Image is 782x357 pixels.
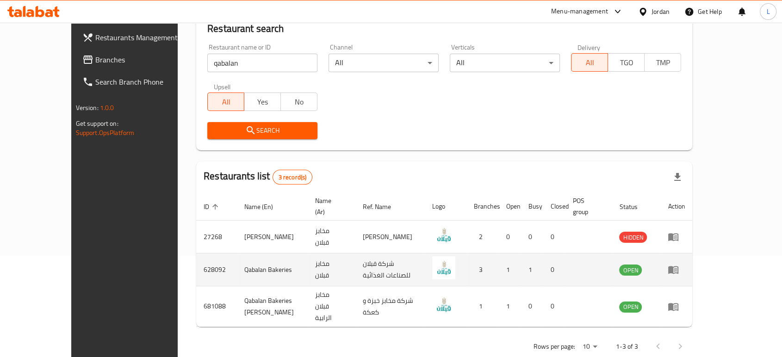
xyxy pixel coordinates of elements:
[307,253,355,286] td: مخابز قبلان
[207,122,317,139] button: Search
[666,166,689,188] div: Export file
[432,293,455,316] img: Qabalan Bakeries Al rabieh
[521,192,543,221] th: Busy
[95,76,194,87] span: Search Branch Phone
[307,221,355,253] td: مخابز قبلان
[543,253,565,286] td: 0
[75,26,202,49] a: Restaurants Management
[578,340,601,354] div: Rows per page:
[355,253,425,286] td: شركة قبلان للصناعات الغذائية
[543,221,565,253] td: 0
[571,53,608,72] button: All
[307,286,355,327] td: مخابز قبلان الرابية
[660,192,692,221] th: Action
[237,253,307,286] td: Qabalan Bakeries
[273,173,312,182] span: 3 record(s)
[615,341,638,352] p: 1-3 of 3
[499,221,521,253] td: 0
[543,192,565,221] th: Closed
[521,221,543,253] td: 0
[75,49,202,71] a: Branches
[466,286,499,327] td: 1
[363,201,403,212] span: Ref. Name
[612,56,641,69] span: TGO
[237,221,307,253] td: [PERSON_NAME]
[499,192,521,221] th: Open
[76,127,135,139] a: Support.OpsPlatform
[204,201,221,212] span: ID
[766,6,770,17] span: L
[425,192,466,221] th: Logo
[450,54,560,72] div: All
[75,71,202,93] a: Search Branch Phone
[652,6,670,17] div: Jordan
[95,54,194,65] span: Branches
[273,170,313,185] div: Total records count
[237,286,307,327] td: Qabalan Bakeries [PERSON_NAME]
[668,301,685,312] div: Menu
[204,169,312,185] h2: Restaurants list
[573,195,601,217] span: POS group
[100,102,114,114] span: 1.0.0
[648,56,677,69] span: TMP
[196,253,237,286] td: 628092
[95,32,194,43] span: Restaurants Management
[244,92,281,111] button: Yes
[207,54,317,72] input: Search for restaurant name or ID..
[432,223,455,246] img: Qabalan Bakery
[521,253,543,286] td: 1
[196,192,692,327] table: enhanced table
[248,95,277,109] span: Yes
[285,95,314,109] span: No
[329,54,439,72] div: All
[619,302,642,312] span: OPEN
[76,102,99,114] span: Version:
[466,253,499,286] td: 3
[575,56,604,69] span: All
[533,341,575,352] p: Rows per page:
[215,125,310,136] span: Search
[315,195,344,217] span: Name (Ar)
[466,221,499,253] td: 2
[577,44,601,50] label: Delivery
[355,286,425,327] td: شركة مخابز خبزة و كعكة
[214,83,231,90] label: Upsell
[619,265,642,276] span: OPEN
[644,53,681,72] button: TMP
[355,221,425,253] td: [PERSON_NAME]
[668,231,685,242] div: Menu
[207,22,681,36] h2: Restaurant search
[619,232,647,243] span: HIDDEN
[211,95,241,109] span: All
[551,6,608,17] div: Menu-management
[196,286,237,327] td: 681088
[619,201,649,212] span: Status
[432,256,455,279] img: Qabalan Bakeries
[499,286,521,327] td: 1
[196,221,237,253] td: 27268
[499,253,521,286] td: 1
[521,286,543,327] td: 0
[608,53,645,72] button: TGO
[543,286,565,327] td: 0
[76,117,118,129] span: Get support on:
[280,92,317,111] button: No
[207,92,244,111] button: All
[244,201,285,212] span: Name (En)
[466,192,499,221] th: Branches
